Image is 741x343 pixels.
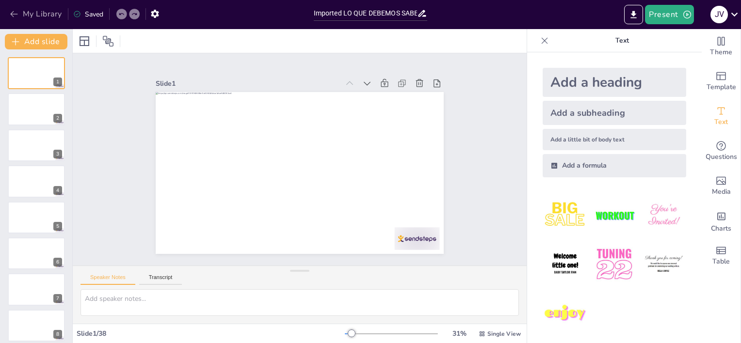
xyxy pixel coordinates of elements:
div: Get real-time input from your audience [702,134,741,169]
div: 7 [53,294,62,303]
button: Transcript [139,274,182,285]
button: J V [710,5,728,24]
div: Add a heading [543,68,686,97]
div: Slide 1 [211,17,374,117]
img: 2.jpeg [592,193,637,238]
button: Present [645,5,693,24]
div: Add charts and graphs [702,203,741,238]
div: Add a table [702,238,741,273]
div: Add images, graphics, shapes or video [702,169,741,203]
p: Text [552,29,692,52]
div: Add ready made slides [702,64,741,99]
div: 1 [53,78,62,86]
div: Add a subheading [543,101,686,125]
span: Single View [487,330,521,338]
span: Position [102,35,114,47]
button: Export to PowerPoint [624,5,643,24]
img: 1.jpeg [543,193,588,238]
div: 3 [53,150,62,158]
div: 7 [8,273,65,305]
span: Theme [710,47,732,58]
img: 4.jpeg [543,242,588,287]
div: Slide 1 / 38 [77,329,345,338]
div: Saved [73,10,103,19]
div: 4 [8,165,65,197]
span: Charts [711,223,731,234]
img: 5.jpeg [592,242,637,287]
div: 8 [8,310,65,342]
div: 4 [53,186,62,195]
div: 5 [8,202,65,234]
span: Media [712,187,731,197]
div: Add a little bit of body text [543,129,686,150]
input: Insert title [314,6,418,20]
span: Table [712,256,730,267]
div: 31 % [448,329,471,338]
span: Questions [706,152,737,162]
span: Text [714,117,728,127]
div: 8 [53,330,62,339]
img: 3.jpeg [641,193,686,238]
img: 7.jpeg [543,291,588,336]
div: 2 [8,93,65,125]
div: Layout [77,33,92,49]
button: Speaker Notes [81,274,135,285]
div: 2 [53,114,62,123]
div: 3 [8,129,65,161]
span: Template [707,82,736,93]
button: My Library [7,6,66,22]
img: 6.jpeg [641,242,686,287]
div: Add a formula [543,154,686,177]
div: Add text boxes [702,99,741,134]
button: Add slide [5,34,67,49]
div: J V [710,6,728,23]
div: 1 [8,57,65,89]
div: Change the overall theme [702,29,741,64]
div: 6 [53,258,62,266]
div: 6 [8,237,65,269]
div: 5 [53,222,62,231]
